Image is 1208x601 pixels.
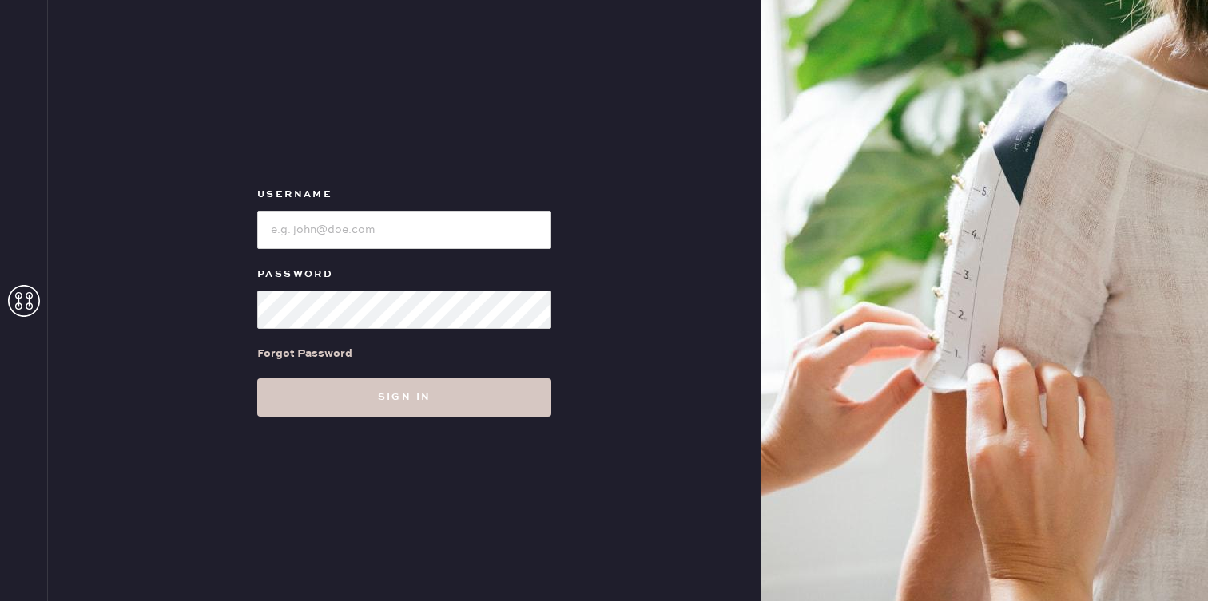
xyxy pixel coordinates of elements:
input: e.g. john@doe.com [257,211,551,249]
button: Sign in [257,378,551,417]
label: Password [257,265,551,284]
a: Forgot Password [257,329,352,378]
div: Forgot Password [257,345,352,362]
label: Username [257,185,551,204]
